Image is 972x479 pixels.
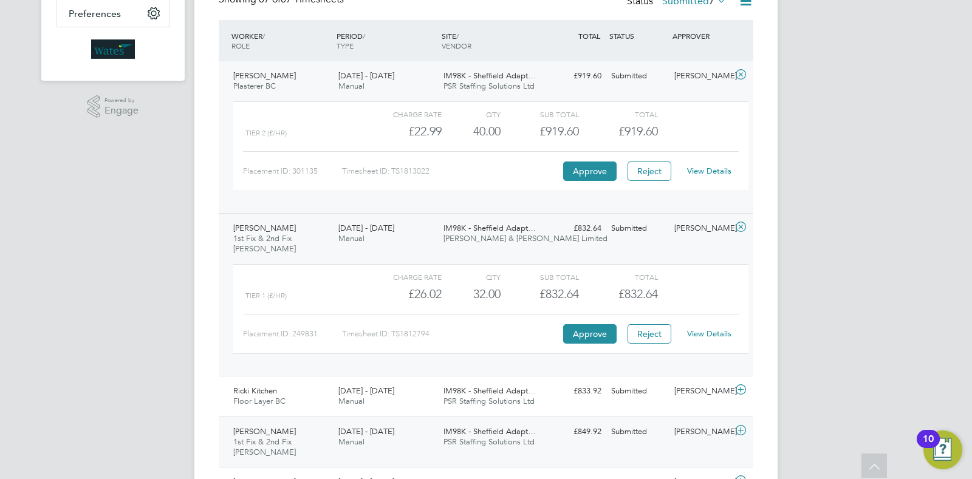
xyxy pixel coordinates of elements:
div: APPROVER [669,25,733,47]
span: PSR Staffing Solutions Ltd [443,81,535,91]
button: Reject [628,161,671,181]
div: 40.00 [442,121,501,141]
div: Sub Total [501,270,579,284]
div: QTY [442,107,501,121]
div: [PERSON_NAME] [669,66,733,86]
span: IM98K - Sheffield Adapt… [443,386,536,396]
div: STATUS [606,25,669,47]
span: 1st Fix & 2nd Fix [PERSON_NAME] [233,437,296,457]
button: Approve [563,324,617,344]
div: Submitted [606,219,669,239]
a: Powered byEngage [87,95,139,118]
span: IM98K - Sheffield Adapt… [443,70,536,81]
span: Plasterer BC [233,81,276,91]
div: Placement ID: 249831 [243,324,342,344]
div: £919.60 [543,66,606,86]
span: [DATE] - [DATE] [338,223,394,233]
a: Go to home page [56,39,170,59]
div: £832.64 [543,219,606,239]
span: Powered by [104,95,139,106]
div: Timesheet ID: TS1812794 [342,324,560,344]
span: 1st Fix & 2nd Fix [PERSON_NAME] [233,233,296,254]
span: / [456,31,459,41]
span: VENDOR [442,41,471,50]
span: Floor Layer BC [233,396,286,406]
span: [PERSON_NAME] [233,70,296,81]
span: Manual [338,437,364,447]
span: ROLE [231,41,250,50]
a: View Details [687,328,731,339]
span: Manual [338,233,364,243]
span: TOTAL [578,31,600,41]
div: Charge rate [363,107,442,121]
div: [PERSON_NAME] [669,422,733,442]
span: PSR Staffing Solutions Ltd [443,437,535,447]
span: [PERSON_NAME] [233,426,296,437]
span: IM98K - Sheffield Adapt… [443,426,536,437]
span: [DATE] - [DATE] [338,70,394,81]
div: Charge rate [363,270,442,284]
div: £833.92 [543,381,606,401]
span: Tier 2 (£/HR) [245,129,287,137]
span: [DATE] - [DATE] [338,426,394,437]
div: £849.92 [543,422,606,442]
div: Submitted [606,66,669,86]
div: Total [579,107,657,121]
span: IM98K - Sheffield Adapt… [443,223,536,233]
span: [PERSON_NAME] & [PERSON_NAME] Limited [443,233,607,243]
span: Manual [338,81,364,91]
div: Total [579,270,657,284]
div: [PERSON_NAME] [669,381,733,401]
span: £919.60 [618,124,658,138]
span: [DATE] - [DATE] [338,386,394,396]
div: 10 [923,439,934,455]
span: £832.64 [618,287,658,301]
span: Ricki Kitchen [233,386,277,396]
div: SITE [439,25,544,56]
span: PSR Staffing Solutions Ltd [443,396,535,406]
div: Submitted [606,422,669,442]
div: 32.00 [442,284,501,304]
div: £22.99 [363,121,442,141]
div: £26.02 [363,284,442,304]
div: Sub Total [501,107,579,121]
span: TYPE [337,41,354,50]
span: Engage [104,106,139,116]
div: Timesheet ID: TS1813022 [342,161,560,181]
span: Manual [338,396,364,406]
button: Reject [628,324,671,344]
div: £832.64 [501,284,579,304]
a: View Details [687,166,731,176]
img: wates-logo-retina.png [91,39,135,59]
div: PERIOD [334,25,439,56]
div: Placement ID: 301135 [243,161,342,181]
div: Submitted [606,381,669,401]
span: Tier 1 (£/HR) [245,291,287,300]
span: / [262,31,265,41]
span: [PERSON_NAME] [233,223,296,233]
button: Open Resource Center, 10 new notifications [923,430,962,469]
div: WORKER [228,25,334,56]
span: / [363,31,365,41]
button: Approve [563,161,617,181]
div: QTY [442,270,501,284]
span: Preferences [69,8,121,19]
div: [PERSON_NAME] [669,219,733,239]
div: £919.60 [501,121,579,141]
